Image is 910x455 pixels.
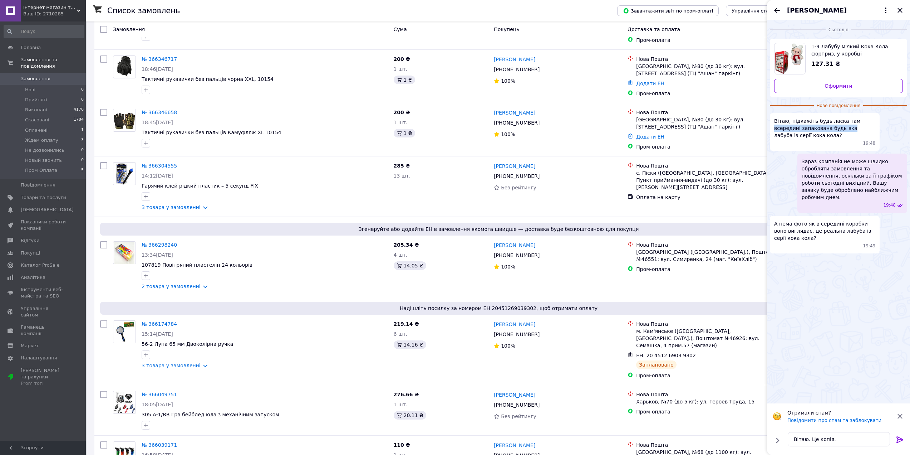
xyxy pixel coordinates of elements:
span: Управління статусами [732,8,786,14]
div: Нова Пошта [636,391,782,398]
a: [PERSON_NAME] [494,163,535,170]
button: Назад [773,6,781,15]
div: Пром-оплата [636,143,782,150]
a: 3 товара у замовленні [142,363,201,368]
span: 4 шт. [394,252,408,258]
span: Сьогодні [826,27,851,33]
span: Без рейтингу [501,185,536,190]
div: [GEOGRAPHIC_DATA], №80 (до 30 кг): вул. [STREET_ADDRESS] (ТЦ "Ашан" паркінг) [636,63,782,77]
a: Фото товару [113,55,136,78]
button: [PERSON_NAME] [787,6,890,15]
span: 6 шт. [394,331,408,337]
span: Доставка та оплата [628,26,680,32]
a: № 366039171 [142,442,177,448]
span: 3 [81,137,84,144]
span: 18:05[DATE] [142,402,173,407]
div: [GEOGRAPHIC_DATA] ([GEOGRAPHIC_DATA].), Поштомат №46551: вул. Симиренка, 24 (маг. "КиївХліб") [636,248,782,263]
span: Інтернет магазин товарів Для всієї родини ForAll.com.ua [23,4,77,11]
button: Повідомити про спам та заблокувати [787,418,881,423]
span: Каталог ProSale [21,262,59,268]
span: Надішліть посилку за номером ЕН 20451269039302, щоб отримати оплату [103,305,894,312]
div: с. Піски ([GEOGRAPHIC_DATA], [GEOGRAPHIC_DATA].), Пункт приймання-видачі (до 30 кг): вул. [PERSON... [636,169,782,191]
span: 205.34 ₴ [394,242,419,248]
span: Прийняті [25,97,47,103]
span: Зараз компанія не може швидко обробляти замовлення та повідомлення, оскільки за її графіком робот... [802,158,903,201]
a: [PERSON_NAME] [494,242,535,249]
span: Cума [394,26,407,32]
span: [PERSON_NAME] та рахунки [21,367,66,387]
img: :face_with_monocle: [773,412,781,421]
span: 0 [81,157,84,164]
span: Відгуки [21,237,39,244]
img: Фото товару [113,391,136,413]
a: Переглянути товар [774,43,903,74]
img: 6823733876_w640_h640_1-9-labubu-myagkij.jpg [774,43,805,74]
span: Гаманець компанії [21,324,66,337]
span: Скасовані [25,117,49,123]
a: Тактичні рукавички без пальців чорна XXL, 10154 [142,76,274,82]
span: 13 шт. [394,173,411,179]
span: 200 ₴ [394,110,410,115]
img: Фото товару [114,242,134,264]
span: [PHONE_NUMBER] [494,331,540,337]
span: Маркет [21,343,39,349]
span: Головна [21,44,41,51]
div: Нова Пошта [636,320,782,328]
span: Товари та послуги [21,194,66,201]
span: 219.14 ₴ [394,321,419,327]
a: Тактичні рукавички без пальців Камуфляж XL 10154 [142,130,281,135]
span: Без рейтингу [501,413,536,419]
a: № 366346717 [142,56,177,62]
span: ЕН: 20 4512 6903 9302 [636,353,696,358]
span: 100% [501,78,515,84]
span: Нові [25,87,35,93]
a: 3 товара у замовленні [142,204,201,210]
span: 100% [501,343,515,349]
div: Нова Пошта [636,241,782,248]
a: 305 A-1/ВВ Гра бейблед юла з механічним запуском [142,412,279,417]
span: [PHONE_NUMBER] [494,252,540,258]
span: [PHONE_NUMBER] [494,402,540,408]
span: [PERSON_NAME] [787,6,847,15]
a: Гарячий клей рідкий пластик – 5 секунд FIX [142,183,258,189]
span: 19:48 12.10.2025 [883,202,896,208]
button: Управління статусами [726,5,792,16]
span: Покупці [21,250,40,256]
button: Закрити [896,6,904,15]
a: [PERSON_NAME] [494,321,535,328]
span: 1 [81,127,84,134]
a: 56-2 Лупа 65 мм Двоколірна ручка [142,341,233,347]
span: Завантажити звіт по пром-оплаті [623,8,713,14]
a: Додати ЕН [636,81,664,86]
span: 127.31 ₴ [811,60,840,67]
div: Нова Пошта [636,109,782,116]
span: [PHONE_NUMBER] [494,67,540,72]
span: 1 шт. [394,402,408,407]
div: Харьков, №70 (до 5 кг): ул. Героев Труда, 15 [636,398,782,405]
div: Пром-оплата [636,372,782,379]
span: 110 ₴ [394,442,410,448]
span: 14:12[DATE] [142,173,173,179]
div: 12.10.2025 [770,26,907,33]
span: 18:46[DATE] [142,66,173,72]
h1: Список замовлень [107,6,180,15]
span: 0 [81,87,84,93]
span: Вітаю, підкажіть будь ласка там всередині запакована будь яка лабуба із серії кока кола? [774,117,875,139]
div: Оплата на карту [636,194,782,201]
span: 1784 [74,117,84,123]
div: Заплановано [636,360,677,369]
span: 1 шт. [394,120,408,125]
span: Нове повідомлення [814,103,864,109]
button: Завантажити звіт по пром-оплаті [617,5,719,16]
span: 285 ₴ [394,163,410,169]
img: Фото товару [115,163,134,185]
a: Фото товару [113,109,136,132]
span: 15:14[DATE] [142,331,173,337]
textarea: Вітаю. Це копія. [788,432,890,446]
a: № 366304555 [142,163,177,169]
img: Фото товару [117,56,131,78]
span: [PHONE_NUMBER] [494,120,540,126]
